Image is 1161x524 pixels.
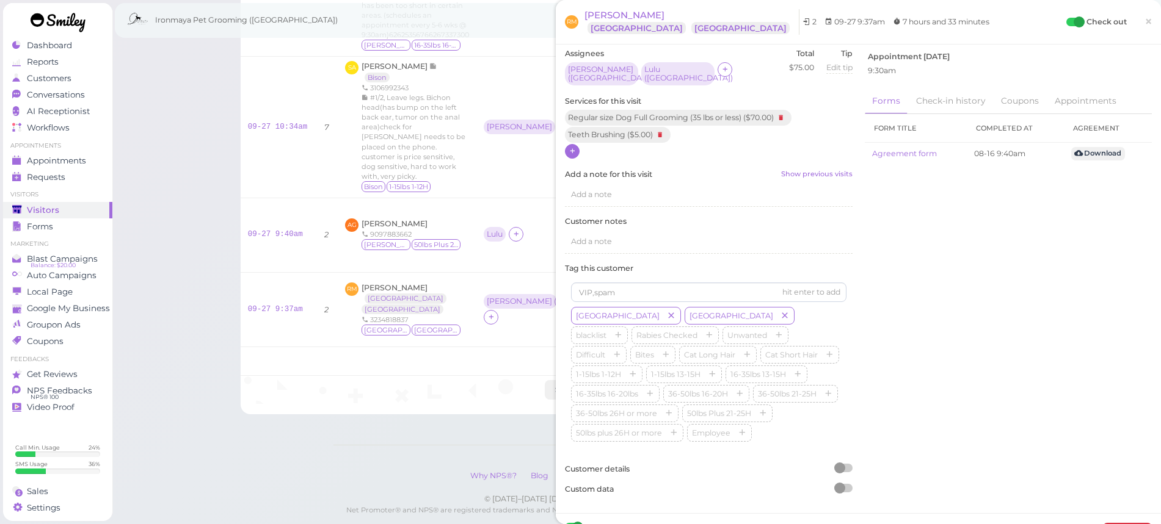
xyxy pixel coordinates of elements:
a: Requests [3,169,112,185]
a: Reports [3,54,112,70]
a: 09-27 9:40am [248,230,303,239]
span: Employee [690,428,733,437]
a: Local Page [3,284,112,300]
div: [PERSON_NAME] ( [GEOGRAPHIC_DATA] ) [487,297,554,306]
span: Requests [27,172,65,182]
a: Forms [865,88,908,115]
label: Services for this visit [565,96,853,107]
div: 9:30am [868,65,1149,76]
label: Tip [826,48,853,59]
a: AI Receptionist [3,103,112,120]
span: 16-35lbs 13-15H [728,370,788,379]
span: Myra [362,40,410,51]
div: SMS Usage [15,460,48,468]
div: [PERSON_NAME] ([GEOGRAPHIC_DATA]) Lulu ([GEOGRAPHIC_DATA]) [484,294,636,310]
div: [PERSON_NAME] [484,120,558,135]
span: NPS Feedbacks [27,386,92,396]
a: Appointments [3,153,112,169]
div: 3234818837 [362,315,469,325]
span: Brooklyn [362,325,410,336]
a: Customers [3,70,112,87]
button: Show earlier check-ins [545,380,655,400]
label: Tag this customer [565,263,853,274]
div: 36 % [89,460,100,468]
li: Appointments [3,142,112,150]
a: Workflows [3,120,112,136]
label: Customer details [565,464,853,475]
span: #1/2, Leave legs. Bichon head(has bump on the left back ear, tumor on the anal area)check for [PE... [362,93,465,181]
a: Check-in history [909,88,992,114]
th: Agreement [1064,114,1152,143]
span: Forms [27,221,53,232]
span: Appointments [27,156,86,166]
div: [PERSON_NAME] ([GEOGRAPHIC_DATA]) Lulu ([GEOGRAPHIC_DATA]) [565,62,718,87]
span: AG [345,218,358,232]
th: Form title [865,114,967,143]
span: Visitors [27,205,59,215]
span: RM [345,282,358,296]
span: SA [345,61,358,74]
a: Video Proof [3,399,112,415]
a: Download [1071,147,1125,160]
div: Teeth Brushing ( $5.00 ) [565,127,671,143]
div: 3106992343 [362,83,469,93]
h5: 🎉 Total 9 visits [DATE]. [248,356,952,365]
a: Sales [3,483,112,500]
span: Rabies Checked [634,331,700,340]
label: Add a note for this visit [565,169,853,180]
span: RM [565,15,578,29]
span: Video Proof [27,402,75,412]
i: 7 [324,123,329,132]
span: 16-35lbs 16-20lbs [412,40,460,51]
a: 09-27 9:37am [248,305,303,314]
input: VIP,spam [571,282,846,302]
a: Bison [365,73,390,82]
span: [PERSON_NAME] [362,62,429,71]
div: [PERSON_NAME] [487,123,552,131]
span: [PERSON_NAME] [362,283,428,292]
span: Reports [27,57,59,67]
span: Bites [633,350,657,359]
span: Dashboard [27,40,72,51]
span: Coupons [27,336,64,346]
span: Cat Short Hair [763,350,820,359]
a: Agreement form [872,149,937,158]
li: Feedbacks [3,355,112,364]
span: Google My Business [27,303,110,314]
a: Appointments [1047,88,1124,114]
a: [PERSON_NAME] [362,219,428,228]
a: [GEOGRAPHIC_DATA] [691,22,790,34]
span: Unwanted [725,331,770,340]
div: hit enter to add [782,287,840,298]
span: Get Reviews [27,369,78,379]
span: Sales [27,486,48,497]
a: Blast Campaigns Balance: $20.00 [3,251,112,267]
span: 36-50lbs 26H or more [573,409,660,418]
span: Groupon Ads [27,320,81,330]
a: [PERSON_NAME] Bison [362,62,437,82]
a: Coupons [994,88,1046,114]
span: 2 [812,17,817,26]
div: $75.00 [789,62,814,73]
a: Get Reviews [3,366,112,382]
label: Check out [1086,16,1127,28]
a: Google My Business [3,300,112,317]
span: [GEOGRAPHIC_DATA] [573,311,662,320]
a: NPS Feedbacks NPS® 100 [3,382,112,399]
span: 16-35lbs 16-20lbs [573,389,641,398]
span: AI Receptionist [27,106,90,117]
a: Groupon Ads [3,317,112,333]
span: Customers [27,73,71,84]
i: 2 [324,230,329,239]
li: 09-27 9:37am [821,16,888,28]
a: [GEOGRAPHIC_DATA] [588,22,686,34]
span: Add a note [571,190,612,199]
span: 36-50lbs 21-25H [755,389,819,398]
a: Dashboard [3,37,112,54]
li: Marketing [3,240,112,248]
span: Add a note [571,237,612,246]
a: Why NPS®? [464,471,523,480]
span: Difficult [573,350,608,359]
div: Regular size Dog Full Grooming (35 lbs or less) ( $70.00 ) [565,110,792,126]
